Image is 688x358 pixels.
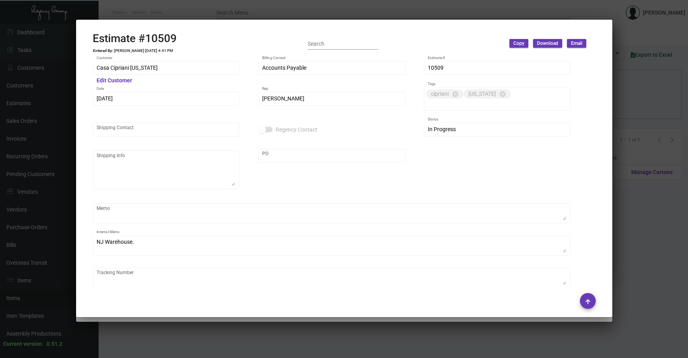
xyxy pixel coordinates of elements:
mat-icon: cancel [499,91,506,98]
mat-hint: Edit Customer [97,78,132,84]
span: Copy [513,40,524,47]
div: 0.51.2 [47,340,62,348]
span: Regency Contact [276,125,317,134]
div: Current version: [3,340,43,348]
button: Copy [509,39,528,48]
span: Download [537,40,558,47]
td: Entered By: [93,48,114,53]
button: Email [567,39,586,48]
mat-chip: cipriani [426,89,464,98]
mat-chip: [US_STATE] [464,89,511,98]
span: In Progress [428,126,456,132]
button: Download [533,39,562,48]
h2: Estimate #10509 [93,32,177,45]
span: Email [571,40,582,47]
td: [PERSON_NAME] [DATE] 4:41 PM [114,48,173,53]
mat-icon: cancel [452,91,459,98]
